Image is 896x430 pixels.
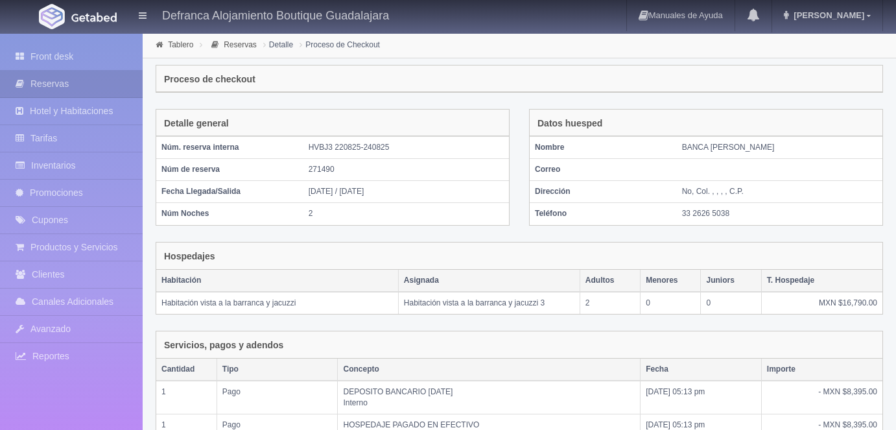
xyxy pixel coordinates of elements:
[641,381,762,414] td: [DATE] 05:13 pm
[71,12,117,22] img: Getabed
[641,270,701,292] th: Menores
[761,359,882,381] th: Importe
[761,381,882,414] td: - MXN $8,395.00
[156,359,217,381] th: Cantidad
[156,292,398,314] td: Habitación vista a la barranca y jacuzzi
[156,270,398,292] th: Habitación
[39,4,65,29] img: Getabed
[164,340,283,350] h4: Servicios, pagos y adendos
[677,137,882,159] td: BANCA [PERSON_NAME]
[761,292,882,314] td: MXN $16,790.00
[168,40,193,49] a: Tablero
[303,159,509,181] td: 271490
[164,119,229,128] h4: Detalle general
[260,38,296,51] li: Detalle
[303,181,509,203] td: [DATE] / [DATE]
[530,181,677,203] th: Dirección
[701,292,761,314] td: 0
[296,38,383,51] li: Proceso de Checkout
[156,203,303,225] th: Núm Noches
[338,359,641,381] th: Concepto
[303,137,509,159] td: HVBJ3 220825-240825
[580,270,640,292] th: Adultos
[530,137,677,159] th: Nombre
[156,159,303,181] th: Núm de reserva
[701,270,761,292] th: Juniors
[641,292,701,314] td: 0
[217,381,338,414] td: Pago
[580,292,640,314] td: 2
[677,181,882,203] td: No, Col. , , , , C.P.
[530,203,677,225] th: Teléfono
[790,10,864,20] span: [PERSON_NAME]
[217,359,338,381] th: Tipo
[641,359,762,381] th: Fecha
[398,292,580,314] td: Habitación vista a la barranca y jacuzzi 3
[677,203,882,225] td: 33 2626 5038
[164,75,255,84] h4: Proceso de checkout
[224,40,257,49] a: Reservas
[398,270,580,292] th: Asignada
[761,270,882,292] th: T. Hospedaje
[338,381,641,414] td: DEPOSITO BANCARIO [DATE] Interno
[164,252,215,261] h4: Hospedajes
[537,119,602,128] h4: Datos huesped
[156,181,303,203] th: Fecha Llegada/Salida
[530,159,677,181] th: Correo
[156,381,217,414] td: 1
[303,203,509,225] td: 2
[162,6,389,23] h4: Defranca Alojamiento Boutique Guadalajara
[156,137,303,159] th: Núm. reserva interna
